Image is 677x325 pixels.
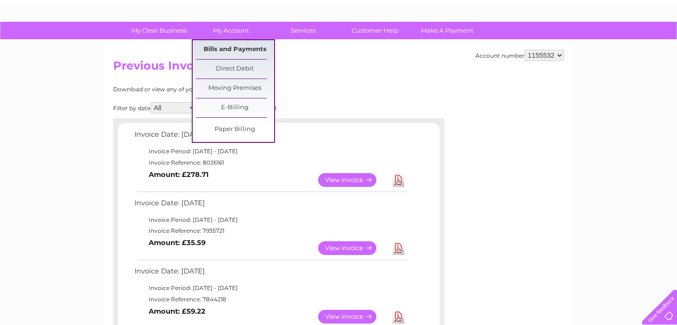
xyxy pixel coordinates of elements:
div: Clear Business is a trading name of Verastar Limited (registered in [GEOGRAPHIC_DATA] No. 3667643... [116,5,563,46]
td: Invoice Reference: 7844218 [132,294,409,305]
td: Invoice Reference: 7935721 [132,225,409,237]
a: Make A Payment [408,22,486,39]
td: Invoice Reference: 8026161 [132,157,409,168]
h2: Previous Invoices [113,59,564,77]
a: Download [392,173,404,187]
b: Amount: £278.71 [149,170,209,179]
a: Direct Debit [196,60,274,79]
a: Customer Help [336,22,414,39]
img: logo.png [24,25,72,53]
td: Invoice Period: [DATE] - [DATE] [132,214,409,226]
a: Telecoms [561,40,589,47]
a: Blog [595,40,608,47]
a: My Account [192,22,270,39]
a: Energy [534,40,555,47]
b: Amount: £59.22 [149,307,205,316]
div: Download or view any of your previous invoices below. [113,86,362,93]
b: Amount: £35.59 [149,238,205,247]
td: Invoice Date: [DATE] [132,265,409,282]
a: My Clear Business [120,22,198,39]
td: Invoice Period: [DATE] - [DATE] [132,146,409,157]
td: Invoice Date: [DATE] [132,128,409,146]
a: Download [392,241,404,255]
a: Services [264,22,342,39]
a: View [318,241,388,255]
a: Water [510,40,528,47]
a: View [318,310,388,324]
td: Invoice Period: [DATE] - [DATE] [132,282,409,294]
a: Paper Billing [196,120,274,139]
a: Log out [646,40,668,47]
div: Account number [475,50,564,61]
td: Invoice Date: [DATE] [132,197,409,214]
a: Download [392,310,404,324]
a: View [318,173,388,187]
a: Contact [614,40,637,47]
a: Moving Premises [196,79,274,98]
a: E-Billing [196,98,274,117]
div: Filter by date [113,102,362,114]
a: 0333 014 3131 [499,5,564,17]
a: Bills and Payments [196,40,274,59]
